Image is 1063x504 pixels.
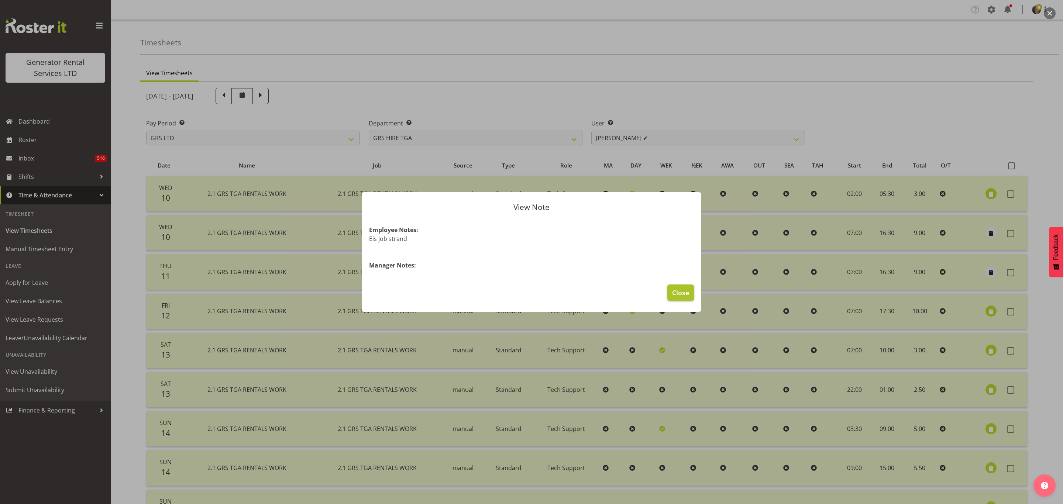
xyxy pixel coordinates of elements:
h4: Employee Notes: [369,225,694,234]
h4: Manager Notes: [369,261,694,270]
button: Close [667,284,694,301]
img: help-xxl-2.png [1041,482,1048,489]
span: Feedback [1053,234,1059,260]
span: Close [672,288,689,297]
button: Feedback - Show survey [1049,227,1063,277]
p: Eis job strand [369,234,694,243]
p: View Note [369,203,694,211]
